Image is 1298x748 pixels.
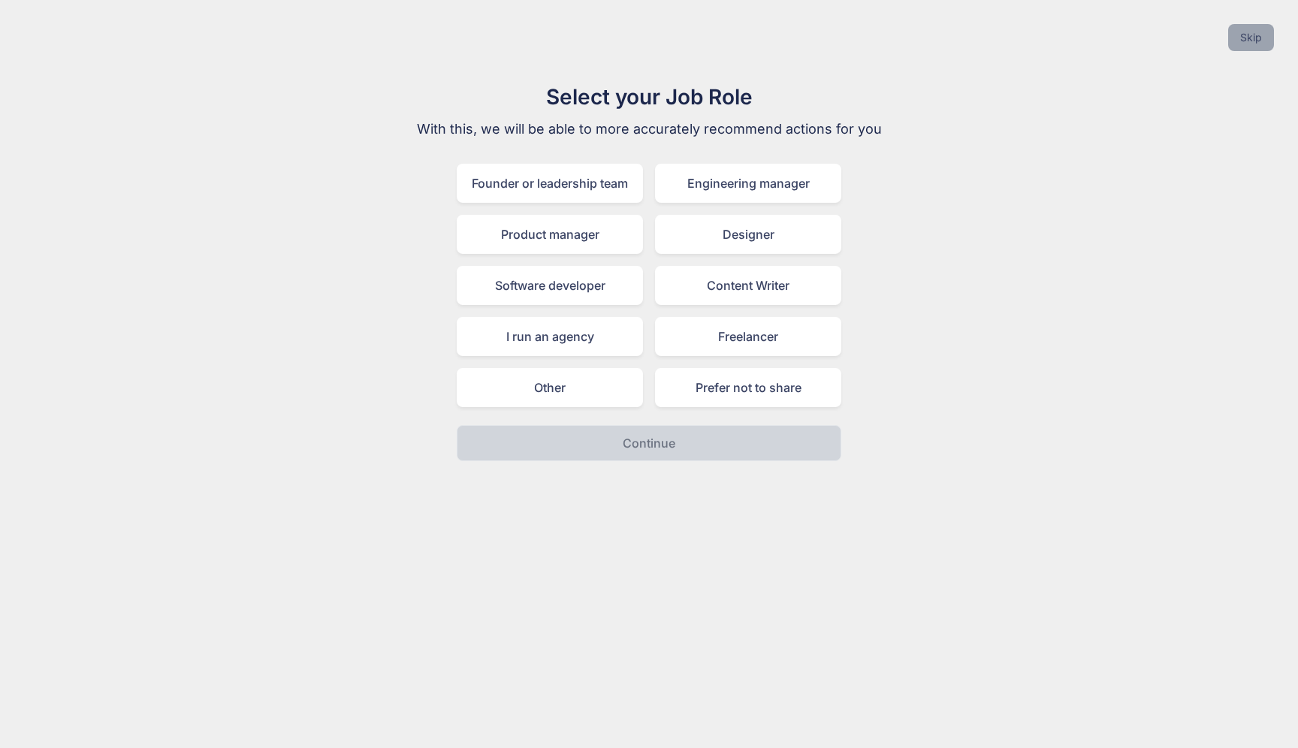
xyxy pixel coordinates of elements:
[457,425,841,461] button: Continue
[623,434,675,452] p: Continue
[1228,24,1274,51] button: Skip
[457,368,643,407] div: Other
[397,81,901,113] h1: Select your Job Role
[457,215,643,254] div: Product manager
[655,317,841,356] div: Freelancer
[397,119,901,140] p: With this, we will be able to more accurately recommend actions for you
[655,164,841,203] div: Engineering manager
[457,317,643,356] div: I run an agency
[655,215,841,254] div: Designer
[457,164,643,203] div: Founder or leadership team
[655,368,841,407] div: Prefer not to share
[655,266,841,305] div: Content Writer
[457,266,643,305] div: Software developer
